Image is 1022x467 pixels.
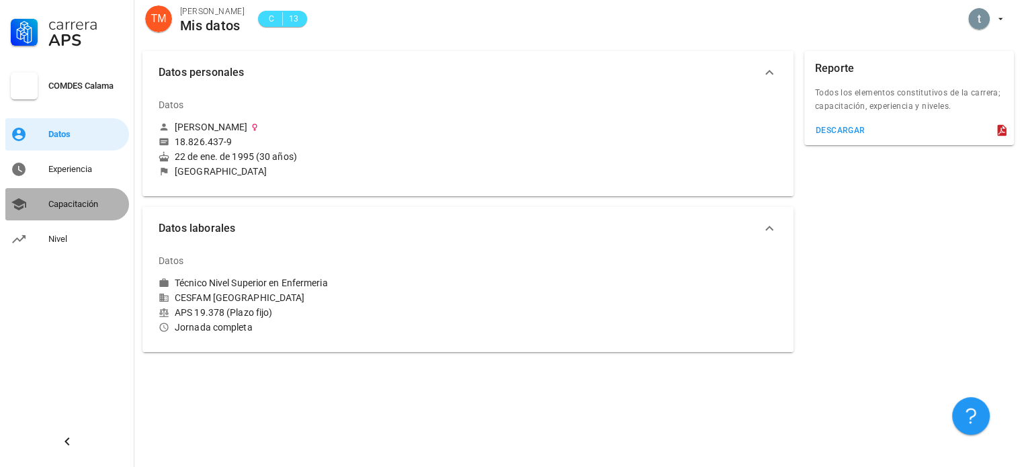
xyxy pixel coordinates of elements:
[48,81,124,91] div: COMDES Calama
[159,151,462,163] div: 22 de ene. de 1995 (30 años)
[142,51,794,94] button: Datos personales
[968,8,990,30] div: avatar
[266,12,277,26] span: C
[151,5,166,32] span: TM
[288,12,299,26] span: 13
[159,321,462,333] div: Jornada completa
[180,5,245,18] div: [PERSON_NAME]
[159,292,462,304] div: CESFAM [GEOGRAPHIC_DATA]
[5,223,129,255] a: Nivel
[145,5,172,32] div: avatar
[815,51,854,86] div: Reporte
[175,165,267,177] div: [GEOGRAPHIC_DATA]
[5,188,129,220] a: Capacitación
[48,32,124,48] div: APS
[810,121,871,140] button: descargar
[5,153,129,185] a: Experiencia
[5,118,129,151] a: Datos
[180,18,245,33] div: Mis datos
[159,63,761,82] span: Datos personales
[48,199,124,210] div: Capacitación
[175,277,328,289] div: Técnico Nivel Superior en Enfermeria
[159,89,184,121] div: Datos
[48,16,124,32] div: Carrera
[175,136,232,148] div: 18.826.437-9
[48,234,124,245] div: Nivel
[159,219,761,238] span: Datos laborales
[815,126,865,135] div: descargar
[159,245,184,277] div: Datos
[48,129,124,140] div: Datos
[48,164,124,175] div: Experiencia
[804,86,1014,121] div: Todos los elementos constitutivos de la carrera; capacitación, experiencia y niveles.
[159,306,462,319] div: APS 19.378 (Plazo fijo)
[175,121,247,133] div: [PERSON_NAME]
[142,207,794,250] button: Datos laborales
